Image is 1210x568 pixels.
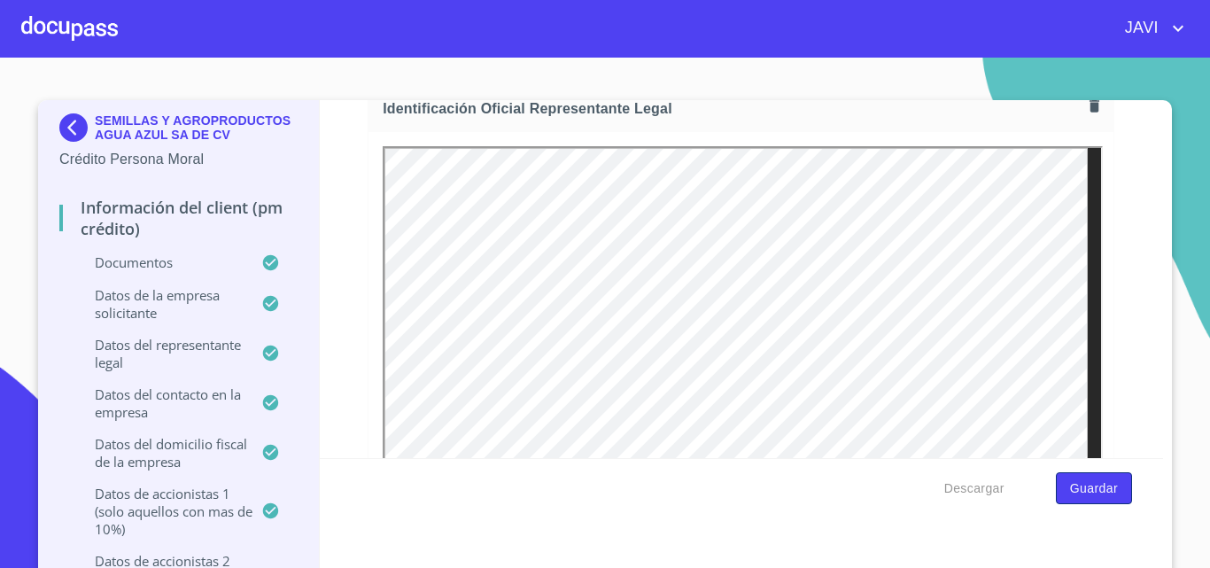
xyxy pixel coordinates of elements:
[59,197,298,239] p: Información del Client (PM crédito)
[59,113,298,149] div: SEMILLAS Y AGROPRODUCTOS AGUA AZUL SA DE CV
[59,149,298,170] p: Crédito Persona Moral
[59,253,261,271] p: Documentos
[59,485,261,538] p: Datos de accionistas 1 (solo aquellos con mas de 10%)
[59,286,261,322] p: Datos de la empresa solicitante
[59,336,261,371] p: Datos del representante legal
[1112,14,1167,43] span: JAVI
[1070,478,1118,500] span: Guardar
[59,385,261,421] p: Datos del contacto en la empresa
[1056,472,1132,505] button: Guardar
[944,478,1004,500] span: Descargar
[59,113,95,142] img: Docupass spot blue
[59,435,261,471] p: Datos del domicilio fiscal de la empresa
[1112,14,1189,43] button: account of current user
[383,99,1082,118] span: Identificación Oficial Representante Legal
[95,113,298,142] p: SEMILLAS Y AGROPRODUCTOS AGUA AZUL SA DE CV
[937,472,1012,505] button: Descargar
